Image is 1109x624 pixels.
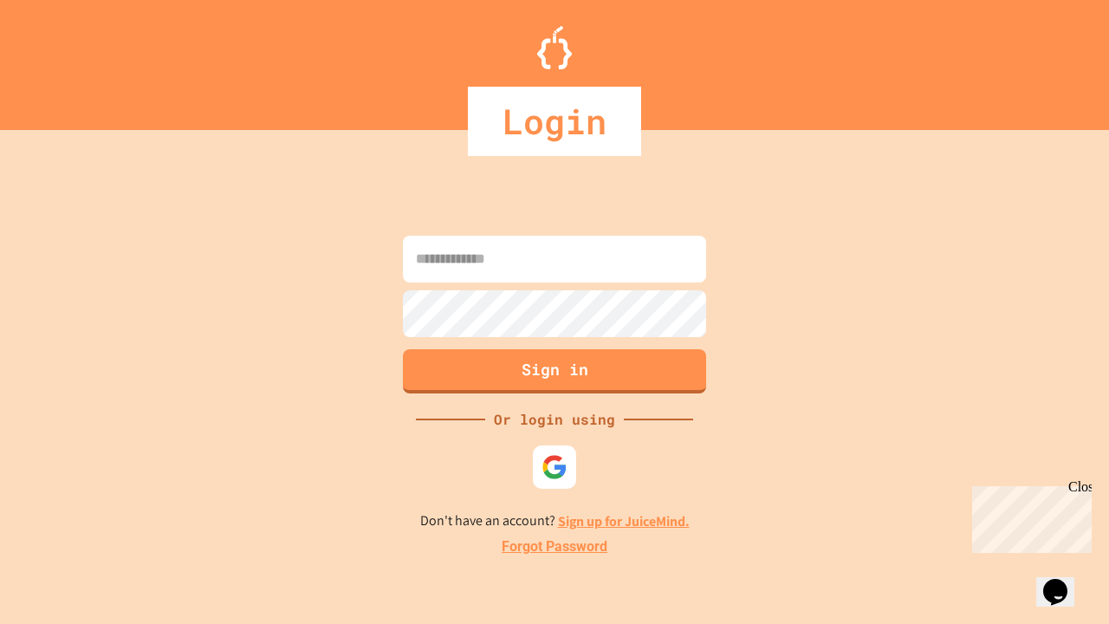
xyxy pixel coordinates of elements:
img: google-icon.svg [542,454,567,480]
div: Or login using [485,409,624,430]
img: Logo.svg [537,26,572,69]
iframe: chat widget [965,479,1092,553]
button: Sign in [403,349,706,393]
p: Don't have an account? [420,510,690,532]
iframe: chat widget [1036,555,1092,607]
div: Chat with us now!Close [7,7,120,110]
div: Login [468,87,641,156]
a: Forgot Password [502,536,607,557]
a: Sign up for JuiceMind. [558,512,690,530]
